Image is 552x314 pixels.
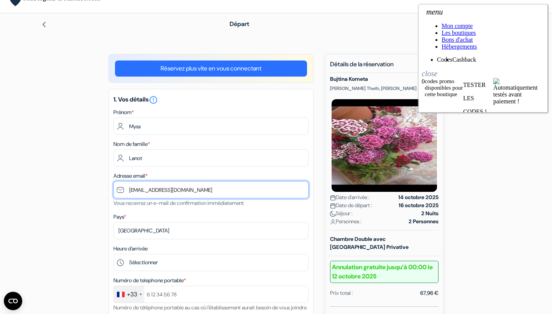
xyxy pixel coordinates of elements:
[6,74,44,114] div: codes promo disponibles pour cette boutique
[330,193,370,201] span: Date d'arrivée :
[114,286,144,303] div: France: +33
[330,289,353,297] div: Prix total :
[75,80,126,100] div: Automatiquement testés avant paiement !
[3,61,19,73] i: close
[330,219,336,225] img: user_icon.svg
[409,218,439,226] strong: 2 Personnes
[127,290,137,299] div: +33
[115,61,307,77] a: Réservez plus vite en vous connectant
[23,18,54,25] a: Mon compte
[330,195,336,201] img: calendar.svg
[23,25,57,31] a: Les boutiques
[230,20,249,28] span: Départ
[330,201,372,209] span: Date de départ :
[113,149,309,167] input: Entrer le nom de famille
[330,261,439,283] b: Annulation gratuite jusqu’à 00:00 le 12 octobre 2025
[113,245,148,253] label: Heure d'arrivée
[23,32,54,38] a: Bons d'achat
[18,52,34,58] a: Codes
[113,200,244,206] small: Vous recevrez un e-mail de confirmation immédiatement
[113,118,309,135] input: Entrez votre prénom
[113,172,148,180] label: Adresse email
[44,77,68,110] a: TESTER LES CODES !
[113,304,307,311] small: Numéro de téléphone portable au cas où l'établissement aurait besoin de vous joindre
[34,52,58,58] a: Cashback
[41,21,47,28] img: left_arrow.svg
[399,201,439,209] strong: 16 octobre 2025
[113,95,309,105] h5: 1. Vos détails
[113,286,309,303] input: 6 12 34 56 78
[113,276,186,285] label: Numéro de telephone portable
[113,181,309,198] input: Entrer adresse e-mail
[4,292,22,310] button: Ouvrir le widget CMP
[330,211,336,217] img: moon.svg
[113,140,150,148] label: Nom de famille
[420,289,439,297] div: 67,96 €
[330,218,361,226] span: Personnes :
[113,213,126,221] label: Pays
[421,209,439,218] strong: 2 Nuits
[398,193,439,201] strong: 14 octobre 2025
[330,235,409,250] b: Chambre Double avec [GEOGRAPHIC_DATA] Privative
[149,95,158,103] a: error_outline
[3,74,6,114] div: 0
[23,39,58,45] a: Hébergements
[330,61,439,73] h5: Détails de la réservation
[113,108,134,116] label: Prénom
[149,95,158,105] i: error_outline
[330,76,439,82] h5: Bujtina Kometa
[330,85,439,92] p: [PERSON_NAME] Theth, [PERSON_NAME]
[330,209,353,218] span: Séjour :
[330,203,336,209] img: calendar.svg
